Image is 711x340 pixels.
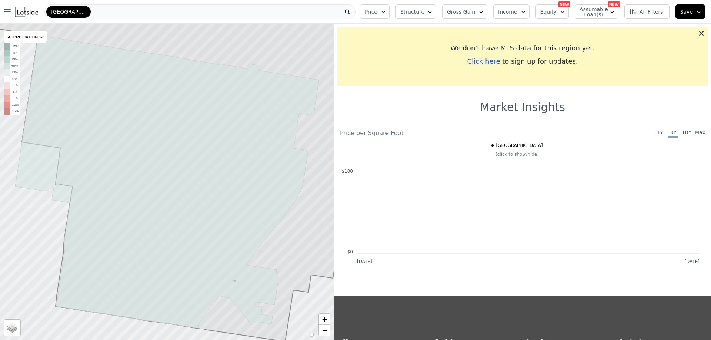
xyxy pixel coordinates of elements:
[335,151,700,157] div: (click to show/hide)
[442,4,487,19] button: Gross Gain
[10,95,20,102] td: -9%
[608,1,620,7] div: NEW
[675,4,705,19] button: Save
[480,101,565,114] h1: Market Insights
[340,129,523,138] div: Price per Square Foot
[575,4,618,19] button: Assumable Loan(s)
[360,4,390,19] button: Price
[558,1,570,7] div: NEW
[535,4,569,19] button: Equity
[341,169,353,174] text: $100
[10,108,20,115] td: -15%
[347,249,353,255] text: $0
[498,8,517,16] span: Income
[496,142,543,148] span: [GEOGRAPHIC_DATA]
[4,320,20,336] a: Layers
[695,129,705,138] span: Max
[343,43,702,53] div: We don't have MLS data for this region yet.
[681,129,692,138] span: 10Y
[51,8,86,16] span: [GEOGRAPHIC_DATA]
[629,8,663,16] span: All Filters
[10,56,20,63] td: +9%
[10,50,20,57] td: +12%
[4,31,47,43] div: APPRECIATION
[624,4,670,19] button: All Filters
[684,259,700,264] text: [DATE]
[400,8,424,16] span: Structure
[10,63,20,70] td: +6%
[322,314,327,324] span: +
[10,102,20,108] td: -12%
[10,43,20,50] td: +15%
[655,129,665,138] span: 1Y
[319,325,330,336] a: Zoom out
[365,8,377,16] span: Price
[467,57,500,65] span: Click here
[10,82,20,89] td: -3%
[493,4,530,19] button: Income
[10,69,20,76] td: +3%
[343,56,702,67] div: to sign up for updates.
[15,7,38,17] img: Lotside
[10,76,20,83] td: 0%
[395,4,436,19] button: Structure
[580,7,603,17] span: Assumable Loan(s)
[319,314,330,325] a: Zoom in
[10,89,20,95] td: -6%
[357,259,372,264] text: [DATE]
[447,8,475,16] span: Gross Gain
[322,326,327,335] span: −
[668,129,678,138] span: 3Y
[680,8,693,16] span: Save
[540,8,557,16] span: Equity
